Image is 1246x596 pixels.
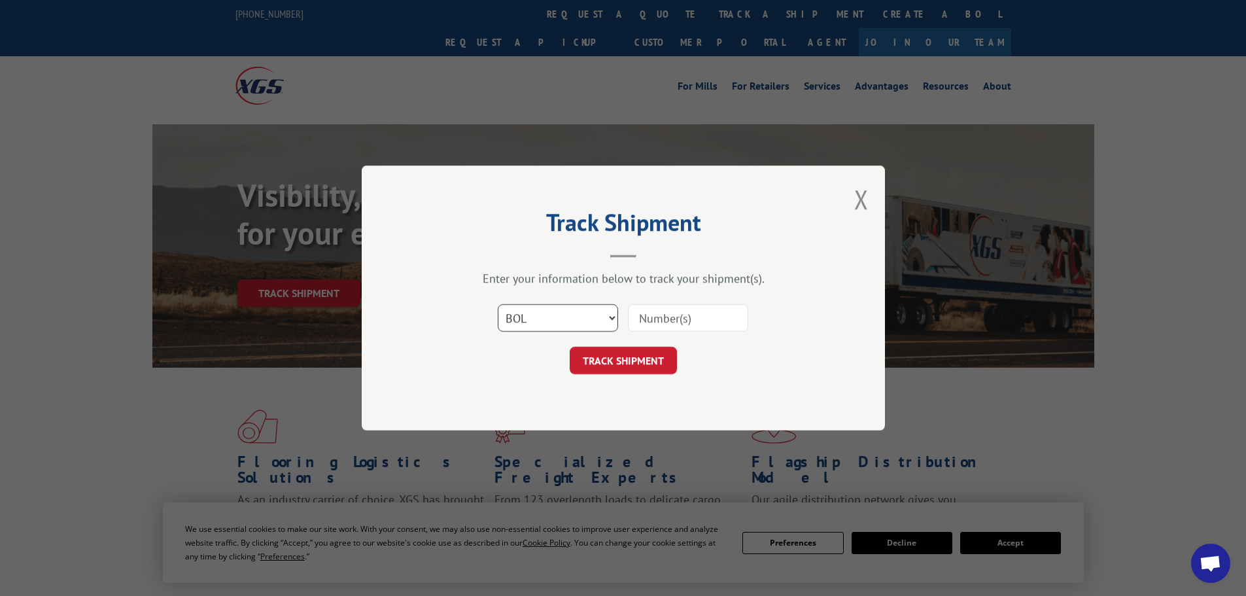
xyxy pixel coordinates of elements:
h2: Track Shipment [427,213,820,238]
button: TRACK SHIPMENT [570,347,677,374]
div: Enter your information below to track your shipment(s). [427,271,820,286]
input: Number(s) [628,304,748,332]
button: Close modal [854,182,869,217]
a: Open chat [1191,544,1230,583]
